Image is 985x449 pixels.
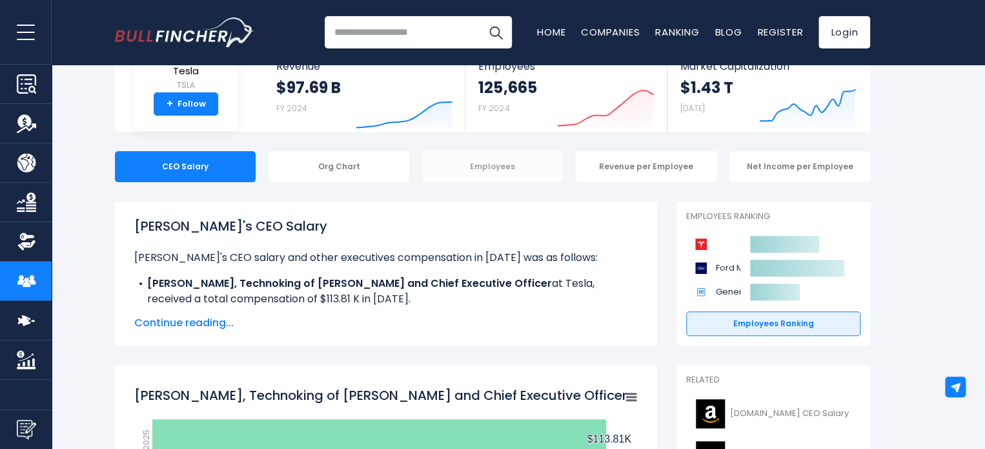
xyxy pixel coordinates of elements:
[587,433,631,444] tspan: $113.81K
[729,151,870,182] div: Net Income per Employee
[478,60,653,72] span: Employees
[757,25,803,39] a: Register
[134,250,638,266] p: [PERSON_NAME]'s CEO salary and other executives compensation in [DATE] was as follows:
[115,17,254,47] a: Go to homepage
[115,151,256,182] div: CEO Salary
[478,103,509,114] small: FY 2024
[134,216,638,236] h1: [PERSON_NAME]'s CEO Salary
[263,48,465,132] a: Revenue $97.69 B FY 2024
[276,60,452,72] span: Revenue
[17,232,36,251] img: Ownership
[655,25,699,39] a: Ranking
[715,25,742,39] a: Blog
[115,17,254,47] img: Bullfincher logo
[163,66,208,77] span: Tesla
[576,151,716,182] div: Revenue per Employee
[693,284,709,300] img: General Motors Company competitors logo
[680,78,733,98] strong: $1.43 T
[693,260,740,277] a: Ford Motor Company
[693,284,740,300] a: General Motors Company
[480,16,512,48] button: Search
[134,386,627,404] tspan: [PERSON_NAME], Technoking of [PERSON_NAME] and Chief Executive Officer
[716,286,780,298] span: General Motors Company
[163,79,208,91] small: TSLA
[276,103,307,114] small: FY 2024
[694,399,726,428] img: AMZN logo
[693,236,709,253] img: Tesla competitors logo
[730,408,849,419] span: [DOMAIN_NAME] CEO Salary
[134,315,638,331] span: Continue reading...
[686,311,860,336] a: Employees Ranking
[818,16,870,48] a: Login
[537,25,565,39] a: Home
[680,60,856,72] span: Market Capitalization
[680,103,705,114] small: [DATE]
[686,396,860,432] a: [DOMAIN_NAME] CEO Salary
[686,211,860,222] p: Employees Ranking
[581,25,640,39] a: Companies
[686,375,860,386] p: Related
[134,276,638,307] li: at Tesla, received a total compensation of $113.81 K in [DATE].
[269,151,409,182] div: Org Chart
[693,260,709,277] img: Ford Motor Company competitors logo
[147,276,552,291] b: [PERSON_NAME], Technoking of [PERSON_NAME] and Chief Executive Officer
[276,78,341,98] strong: $97.69 B
[154,92,218,116] a: +Follow
[167,98,173,110] strong: +
[422,151,563,182] div: Employees
[667,48,869,132] a: Market Capitalization $1.43 T [DATE]
[465,48,666,132] a: Employees 125,665 FY 2024
[478,78,536,98] strong: 125,665
[716,262,780,275] span: Ford Motor Company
